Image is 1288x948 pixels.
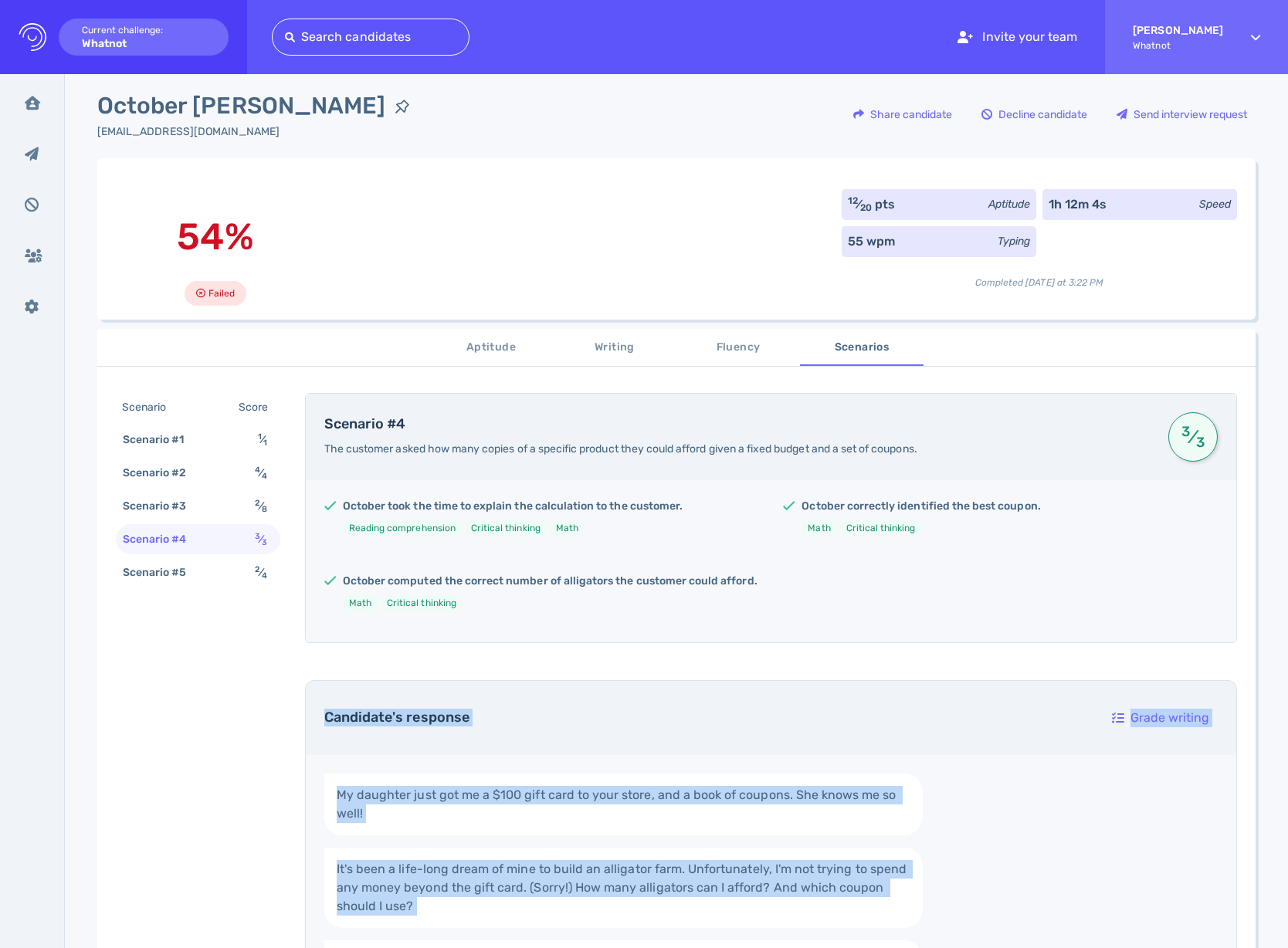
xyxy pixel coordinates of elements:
div: Scenario [119,396,185,418]
div: Scenario #2 [120,462,205,484]
li: Math [343,595,378,611]
div: Scenario #4 [120,528,205,550]
div: ⁄ pts [848,195,896,214]
sup: 2 [255,564,260,574]
sup: 3 [255,531,260,541]
sub: 8 [262,504,267,514]
div: Speed [1199,196,1231,212]
span: ⁄ [255,533,267,546]
span: ⁄ [255,499,267,513]
div: 1h 12m 4s [1049,195,1107,214]
div: Grade writing [1104,700,1217,736]
span: The customer asked how many copies of a specific product they could afford given a fixed budget a... [324,442,917,455]
span: Failed [208,284,235,303]
span: 54% [177,215,253,259]
div: Scenario #3 [120,495,205,517]
sub: 3 [262,537,267,547]
div: Typing [998,233,1030,249]
h4: Candidate's response [324,709,1085,726]
span: ⁄ [255,466,267,479]
li: Math [802,520,836,537]
span: ⁄ [1180,423,1206,451]
button: Send interview request [1108,96,1256,133]
div: Completed [DATE] at 3:22 PM [842,263,1237,289]
sub: 4 [262,471,267,481]
span: Aptitude [439,338,544,357]
span: ⁄ [258,433,267,446]
li: Math [550,520,585,537]
div: Decline candidate [974,96,1095,132]
li: Critical thinking [840,520,922,537]
button: Share candidate [845,96,961,133]
button: Decline candidate [973,96,1096,133]
sub: 20 [860,202,872,213]
button: Grade writing [1103,699,1218,736]
strong: [PERSON_NAME] [1133,24,1223,37]
li: Critical thinking [381,595,463,611]
li: Reading comprehension [343,520,462,537]
div: Score [236,396,277,418]
span: Writing [562,338,667,357]
sub: 1 [263,438,267,448]
h5: October computed the correct number of alligators the customer could afford. [343,574,758,589]
h5: October correctly identified the best coupon. [802,499,1040,514]
h5: October took the time to explain the calculation to the customer. [343,499,683,514]
sup: 4 [255,465,260,475]
div: 55 wpm [848,232,895,251]
sub: 4 [262,570,267,581]
sup: 2 [255,498,260,508]
a: It's been a life-long dream of mine to build an alligator farm. Unfortunately, I'm not trying to ... [324,848,923,928]
span: Whatnot [1133,40,1223,51]
div: Scenario #5 [120,561,205,584]
h4: Scenario #4 [324,416,1150,433]
sub: 3 [1195,441,1206,444]
div: Click to copy the email address [97,124,419,140]
sup: 1 [258,432,262,442]
span: October [PERSON_NAME] [97,89,385,124]
sup: 3 [1180,430,1191,433]
li: Critical thinking [465,520,547,537]
a: My daughter just got me a $100 gift card to your store, and a book of coupons. She knows me so well! [324,774,923,835]
div: Send interview request [1109,96,1255,132]
div: Scenario #1 [120,428,203,451]
sup: 12 [848,195,858,206]
span: Scenarios [809,338,914,357]
span: ⁄ [255,566,267,579]
div: Aptitude [988,196,1030,212]
span: Fluency [686,338,791,357]
div: Share candidate [846,96,960,132]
